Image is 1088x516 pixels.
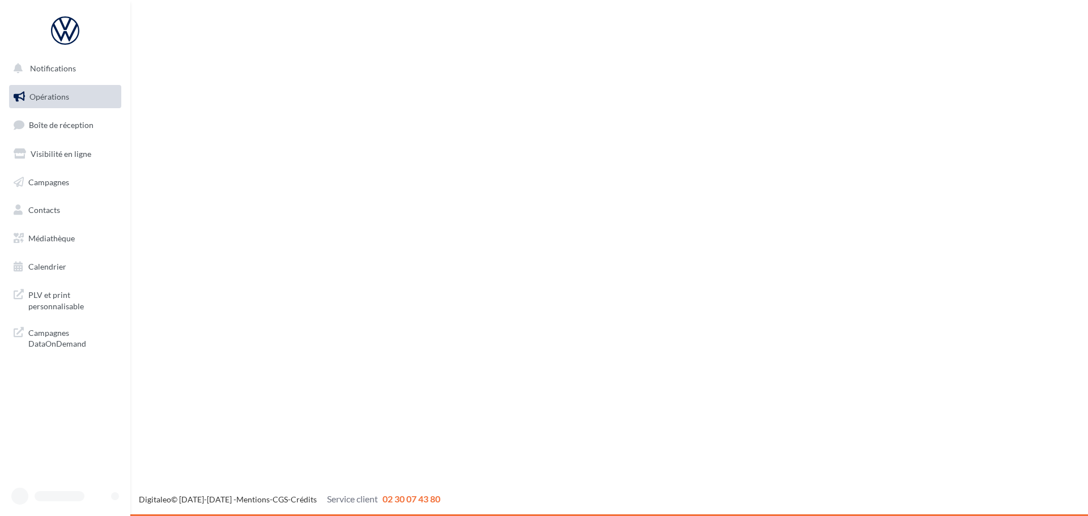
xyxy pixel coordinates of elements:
span: Service client [327,493,378,504]
button: Notifications [7,57,119,80]
a: Opérations [7,85,124,109]
span: 02 30 07 43 80 [382,493,440,504]
a: Visibilité en ligne [7,142,124,166]
span: Campagnes [28,177,69,186]
a: Médiathèque [7,227,124,250]
span: Contacts [28,205,60,215]
span: Visibilité en ligne [31,149,91,159]
span: PLV et print personnalisable [28,287,117,312]
span: Boîte de réception [29,120,93,130]
span: © [DATE]-[DATE] - - - [139,494,440,504]
a: Boîte de réception [7,113,124,137]
span: Campagnes DataOnDemand [28,325,117,349]
a: Digitaleo [139,494,171,504]
a: Crédits [291,494,317,504]
span: Calendrier [28,262,66,271]
a: CGS [273,494,288,504]
a: Mentions [236,494,270,504]
a: Calendrier [7,255,124,279]
span: Opérations [29,92,69,101]
a: PLV et print personnalisable [7,283,124,316]
span: Notifications [30,63,76,73]
a: Contacts [7,198,124,222]
a: Campagnes [7,170,124,194]
span: Médiathèque [28,233,75,243]
a: Campagnes DataOnDemand [7,321,124,354]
